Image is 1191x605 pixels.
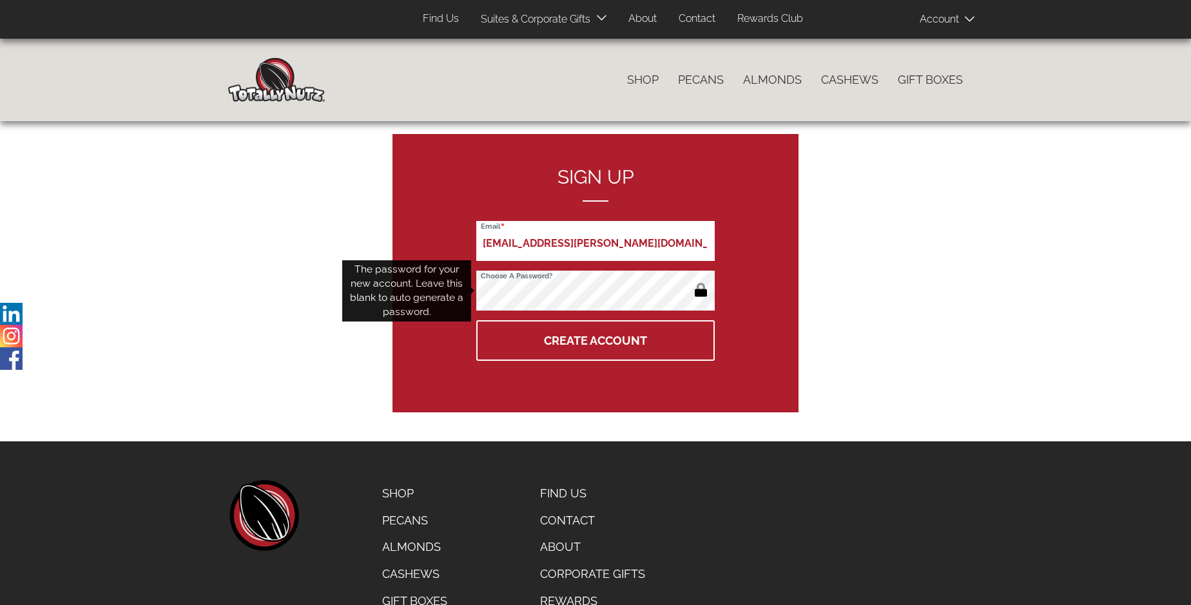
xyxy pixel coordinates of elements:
a: About [530,533,657,561]
button: Create Account [476,320,715,361]
a: Almonds [373,533,457,561]
input: Email [476,221,715,261]
a: Find Us [413,6,469,32]
a: Rewards Club [728,6,813,32]
a: Corporate Gifts [530,561,657,588]
a: Contact [669,6,725,32]
a: Cashews [373,561,457,588]
a: Shop [617,66,668,93]
a: Pecans [668,66,733,93]
div: The password for your new account. Leave this blank to auto generate a password. [342,260,471,322]
img: Home [228,58,325,102]
a: Almonds [733,66,811,93]
a: Suites & Corporate Gifts [471,7,594,32]
a: home [228,480,299,551]
a: Cashews [811,66,888,93]
a: Gift Boxes [888,66,973,93]
a: Pecans [373,507,457,534]
a: Shop [373,480,457,507]
a: Find Us [530,480,657,507]
a: Contact [530,507,657,534]
a: About [619,6,666,32]
h2: Sign up [476,166,715,202]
